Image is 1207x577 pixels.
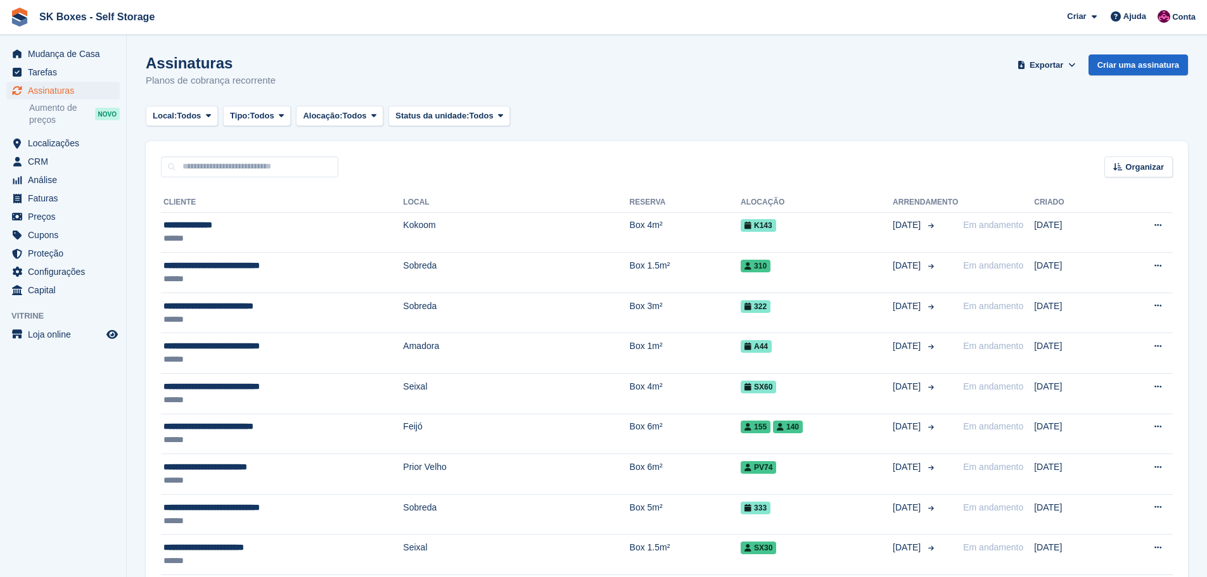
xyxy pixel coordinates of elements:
[403,414,629,454] td: Feijó
[630,414,741,454] td: Box 6m²
[28,208,104,225] span: Preços
[28,134,104,152] span: Localizações
[403,293,629,333] td: Sobreda
[28,189,104,207] span: Faturas
[741,260,770,272] span: 310
[28,263,104,281] span: Configurações
[296,106,383,127] button: Alocação: Todos
[250,110,274,122] span: Todos
[6,63,120,81] a: menu
[630,494,741,535] td: Box 5m²
[1034,253,1108,293] td: [DATE]
[28,153,104,170] span: CRM
[469,110,494,122] span: Todos
[893,420,923,433] span: [DATE]
[1034,193,1108,213] th: Criado
[6,171,120,189] a: menu
[1089,54,1188,75] a: Criar uma assinatura
[773,421,803,433] span: 140
[630,212,741,253] td: Box 4m²
[403,494,629,535] td: Sobreda
[963,421,1023,431] span: Em andamento
[893,300,923,313] span: [DATE]
[963,341,1023,351] span: Em andamento
[28,82,104,99] span: Assinaturas
[403,454,629,495] td: Prior Velho
[741,340,772,353] span: A44
[1034,454,1108,495] td: [DATE]
[6,134,120,152] a: menu
[29,102,95,126] span: Aumento de preços
[153,110,177,122] span: Local:
[741,219,776,232] span: K143
[893,339,923,353] span: [DATE]
[1034,212,1108,253] td: [DATE]
[403,193,629,213] th: Local
[741,421,770,433] span: 155
[893,219,923,232] span: [DATE]
[963,260,1023,270] span: Em andamento
[893,501,923,514] span: [DATE]
[28,226,104,244] span: Cupons
[963,381,1023,391] span: Em andamento
[741,461,776,474] span: PV74
[963,502,1023,512] span: Em andamento
[741,300,770,313] span: 322
[403,535,629,575] td: Seixal
[630,333,741,374] td: Box 1m²
[893,541,923,554] span: [DATE]
[1172,11,1196,23] span: Conta
[963,462,1023,472] span: Em andamento
[6,208,120,225] a: menu
[1015,54,1078,75] button: Exportar
[403,253,629,293] td: Sobreda
[6,189,120,207] a: menu
[34,6,160,27] a: SK Boxes - Self Storage
[28,171,104,189] span: Análise
[177,110,201,122] span: Todos
[223,106,291,127] button: Tipo: Todos
[630,454,741,495] td: Box 6m²
[403,374,629,414] td: Seixal
[28,244,104,262] span: Proteção
[146,54,276,72] h1: Assinaturas
[343,110,367,122] span: Todos
[146,106,218,127] button: Local: Todos
[893,460,923,474] span: [DATE]
[6,326,120,343] a: menu
[29,101,120,127] a: Aumento de preços NOVO
[6,244,120,262] a: menu
[741,502,770,514] span: 333
[741,542,776,554] span: SX30
[1125,161,1164,174] span: Organizar
[6,263,120,281] a: menu
[1123,10,1146,23] span: Ajuda
[395,110,469,122] span: Status da unidade:
[11,310,126,322] span: Vitrine
[146,73,276,88] p: Planos de cobrança recorrente
[6,82,120,99] a: menu
[403,333,629,374] td: Amadora
[741,193,893,213] th: Alocação
[303,110,342,122] span: Alocação:
[893,259,923,272] span: [DATE]
[10,8,29,27] img: stora-icon-8386f47178a22dfd0bd8f6a31ec36ba5ce8667c1dd55bd0f319d3a0aa187defe.svg
[230,110,250,122] span: Tipo:
[1034,374,1108,414] td: [DATE]
[388,106,510,127] button: Status da unidade: Todos
[28,326,104,343] span: Loja online
[28,63,104,81] span: Tarefas
[6,226,120,244] a: menu
[28,281,104,299] span: Capital
[893,380,923,393] span: [DATE]
[630,535,741,575] td: Box 1.5m²
[1158,10,1170,23] img: Joana Alegria
[1067,10,1086,23] span: Criar
[963,542,1023,552] span: Em andamento
[963,220,1023,230] span: Em andamento
[6,281,120,299] a: menu
[28,45,104,63] span: Mudança de Casa
[893,193,958,213] th: Arrendamento
[1030,59,1063,72] span: Exportar
[630,293,741,333] td: Box 3m²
